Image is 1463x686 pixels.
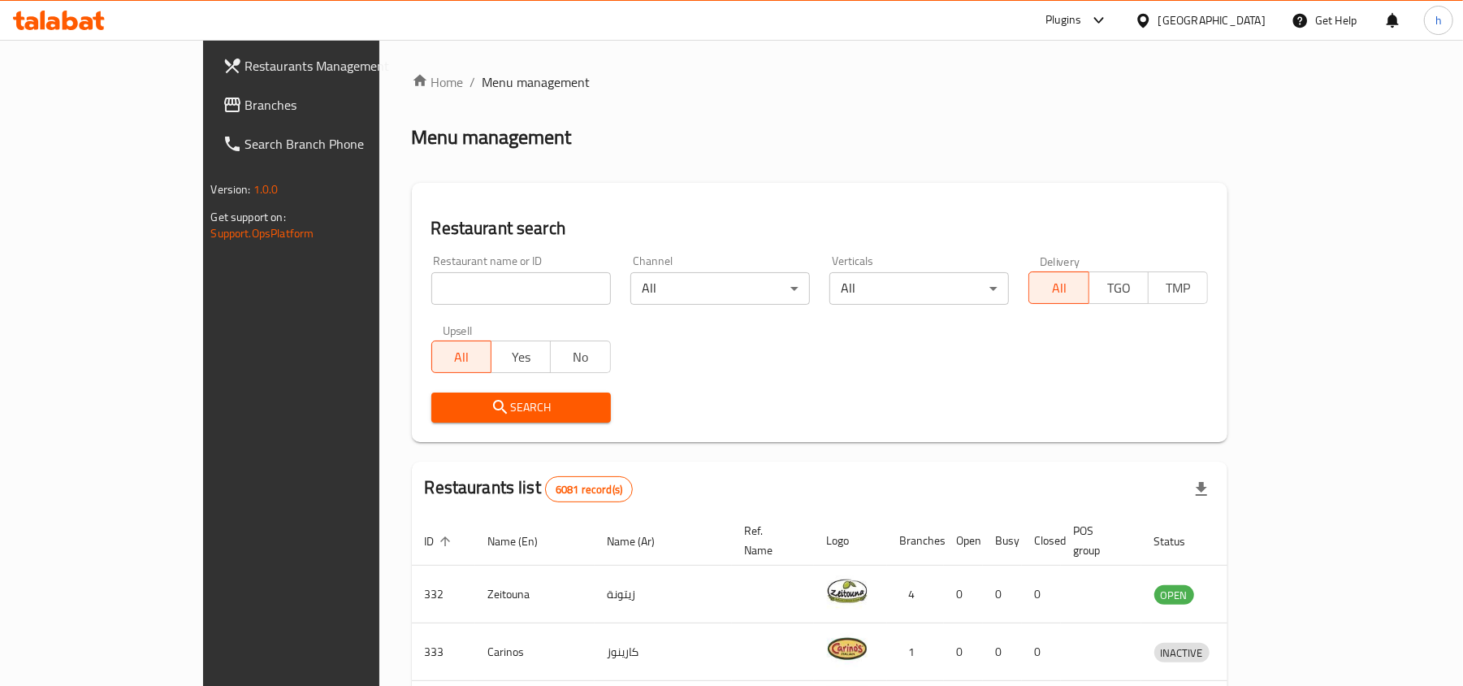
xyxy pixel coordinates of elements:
img: Carinos [827,628,868,669]
a: Branches [210,85,448,124]
span: Menu management [483,72,591,92]
span: Search [444,397,598,418]
h2: Restaurants list [425,475,634,502]
a: Restaurants Management [210,46,448,85]
div: Plugins [1045,11,1081,30]
td: 0 [944,566,983,623]
span: Version: [211,179,251,200]
button: No [550,341,610,373]
input: Search for restaurant name or ID.. [431,272,611,305]
th: Branches [887,516,944,566]
td: 1 [887,623,944,681]
span: POS group [1074,521,1122,560]
h2: Restaurant search [431,216,1209,241]
span: All [439,345,485,369]
button: All [1028,271,1089,304]
td: 0 [1022,566,1061,623]
th: Open [944,516,983,566]
div: OPEN [1154,585,1194,605]
td: 0 [983,566,1022,623]
li: / [470,72,476,92]
a: Search Branch Phone [210,124,448,163]
span: Name (En) [488,532,560,551]
span: 1.0.0 [253,179,279,200]
img: Zeitouna [827,571,868,611]
span: h [1435,11,1442,29]
th: Logo [814,516,887,566]
span: Yes [498,345,544,369]
td: كارينوز [595,623,732,681]
span: OPEN [1154,586,1194,605]
td: Carinos [475,623,595,681]
td: 0 [1022,623,1061,681]
td: زيتونة [595,566,732,623]
nav: breadcrumb [412,72,1228,92]
th: Closed [1022,516,1061,566]
label: Upsell [443,324,473,336]
span: No [557,345,604,369]
td: 0 [944,623,983,681]
span: INACTIVE [1154,644,1210,662]
div: All [829,272,1009,305]
button: All [431,341,491,373]
td: 4 [887,566,944,623]
td: Zeitouna [475,566,595,623]
span: Branches [245,95,435,115]
div: Total records count [545,476,633,502]
div: Export file [1182,470,1221,509]
button: TMP [1148,271,1208,304]
a: Support.OpsPlatform [211,223,314,244]
span: Name (Ar) [608,532,677,551]
div: All [630,272,810,305]
span: Restaurants Management [245,56,435,76]
div: [GEOGRAPHIC_DATA] [1158,11,1266,29]
span: Get support on: [211,206,286,228]
button: TGO [1089,271,1149,304]
th: Busy [983,516,1022,566]
span: ID [425,532,456,551]
span: Ref. Name [745,521,794,560]
span: Status [1154,532,1207,551]
h2: Menu management [412,124,572,150]
td: 0 [983,623,1022,681]
span: TGO [1096,276,1142,300]
span: 6081 record(s) [546,482,632,497]
span: TMP [1155,276,1201,300]
div: INACTIVE [1154,643,1210,662]
span: All [1036,276,1082,300]
button: Search [431,393,611,423]
button: Yes [491,341,551,373]
span: Search Branch Phone [245,134,435,154]
label: Delivery [1040,255,1080,267]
